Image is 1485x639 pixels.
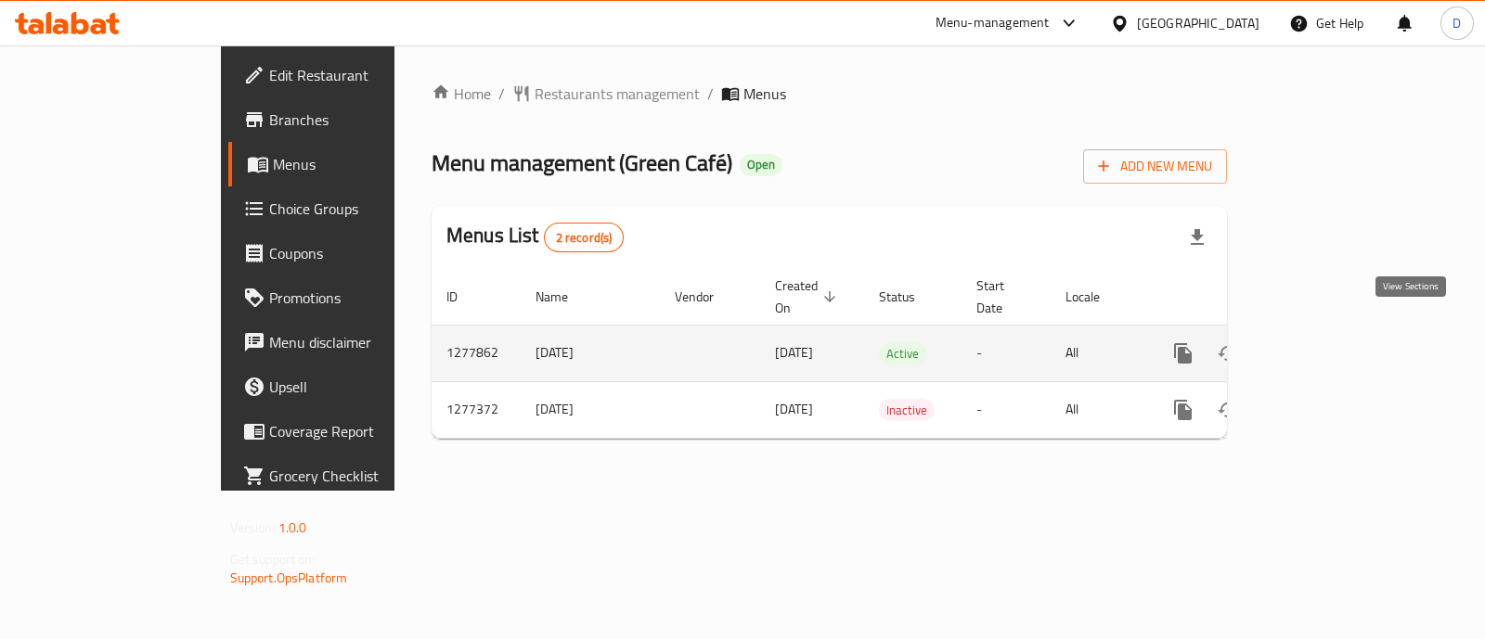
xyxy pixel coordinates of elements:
a: Upsell [228,364,469,409]
span: Upsell [269,376,454,398]
span: 2 record(s) [545,229,624,247]
a: Edit Restaurant [228,53,469,97]
h2: Menus List [446,222,624,252]
div: Menu-management [936,12,1050,34]
span: Edit Restaurant [269,64,454,86]
span: Inactive [879,400,935,421]
li: / [498,83,505,105]
td: All [1051,325,1146,381]
td: - [962,325,1051,381]
a: Menu disclaimer [228,320,469,364]
a: Menus [228,142,469,186]
button: Change Status [1206,331,1250,376]
nav: breadcrumb [432,83,1227,105]
span: Menu management ( Green Café ) [432,142,732,184]
span: [DATE] [775,340,813,364]
td: 1277372 [432,381,521,438]
div: Open [740,154,782,176]
span: [DATE] [775,397,813,421]
button: Change Status [1206,388,1250,432]
div: Total records count [544,223,625,252]
span: Status [879,286,939,308]
span: Menus [273,153,454,175]
span: Version: [230,516,276,540]
span: Coverage Report [269,420,454,442]
td: All [1051,381,1146,438]
span: Branches [269,109,454,131]
span: Menus [743,83,786,105]
td: 1277862 [432,325,521,381]
button: Add New Menu [1083,149,1227,184]
a: Choice Groups [228,186,469,231]
span: Restaurants management [535,83,700,105]
span: Grocery Checklist [269,465,454,487]
span: Open [740,157,782,173]
div: Active [879,342,926,364]
div: Export file [1175,215,1220,260]
span: ID [446,286,482,308]
span: Add New Menu [1098,155,1212,178]
span: Promotions [269,287,454,309]
a: Coupons [228,231,469,275]
div: Inactive [879,399,935,421]
span: D [1453,13,1461,33]
span: Active [879,343,926,364]
div: [GEOGRAPHIC_DATA] [1137,13,1259,33]
button: more [1161,388,1206,432]
a: Branches [228,97,469,142]
a: Coverage Report [228,409,469,454]
button: more [1161,331,1206,376]
span: Name [536,286,592,308]
span: Coupons [269,242,454,264]
span: Get support on: [230,547,316,571]
span: Created On [775,275,842,319]
a: Support.OpsPlatform [230,566,348,590]
span: Locale [1065,286,1124,308]
li: / [707,83,714,105]
span: Menu disclaimer [269,331,454,353]
span: Vendor [675,286,738,308]
a: Grocery Checklist [228,454,469,498]
span: Start Date [976,275,1028,319]
span: 1.0.0 [278,516,307,540]
a: Restaurants management [512,83,700,105]
a: Promotions [228,275,469,320]
td: [DATE] [521,381,660,438]
td: [DATE] [521,325,660,381]
th: Actions [1146,269,1354,326]
span: Choice Groups [269,198,454,220]
td: - [962,381,1051,438]
table: enhanced table [432,269,1354,439]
